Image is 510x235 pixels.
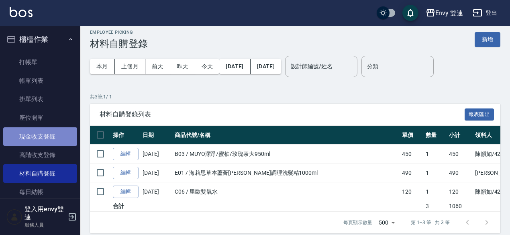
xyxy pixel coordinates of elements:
th: 數量 [424,126,447,145]
td: 120 [400,182,424,201]
button: 今天 [195,59,220,74]
a: 每日結帳 [3,183,77,201]
button: 昨天 [170,59,195,74]
td: [DATE] [141,163,173,182]
button: 櫃檯作業 [3,29,77,50]
a: 報表匯出 [465,110,494,118]
th: 商品代號/名稱 [173,126,400,145]
td: 1060 [447,201,473,212]
button: 新增 [475,32,500,47]
h2: Employee Picking [90,30,148,35]
td: 1 [424,145,447,163]
button: Envy 雙連 [422,5,467,21]
h5: 登入用envy雙連 [24,205,65,221]
a: 材料自購登錄 [3,164,77,183]
span: 材料自購登錄列表 [100,110,465,119]
td: 1 [424,163,447,182]
p: 第 1–3 筆 共 3 筆 [411,219,450,226]
td: C06 / 里歐雙氧水 [173,182,400,201]
td: 490 [400,163,424,182]
th: 操作 [111,126,141,145]
button: 上個月 [115,59,145,74]
a: 新增 [475,35,500,43]
button: 登出 [469,6,500,20]
button: save [402,5,418,21]
a: 編輯 [113,167,139,179]
th: 日期 [141,126,173,145]
p: 服務人員 [24,221,65,229]
a: 現金收支登錄 [3,127,77,146]
div: Envy 雙連 [435,8,463,18]
td: E01 / 海莉思草本蘆薈[PERSON_NAME]調理洗髮精1000ml [173,163,400,182]
button: [DATE] [219,59,250,74]
a: 座位開單 [3,108,77,127]
button: 報表匯出 [465,108,494,121]
td: [DATE] [141,145,173,163]
td: 450 [447,145,473,163]
td: 1 [424,182,447,201]
a: 帳單列表 [3,72,77,90]
td: 3 [424,201,447,212]
td: 490 [447,163,473,182]
p: 共 3 筆, 1 / 1 [90,93,500,100]
h3: 材料自購登錄 [90,38,148,49]
td: 450 [400,145,424,163]
button: 本月 [90,59,115,74]
td: 合計 [111,201,141,212]
td: B03 / MUYO潔淨/蜜柚/玫瑰茶大950ml [173,145,400,163]
div: 500 [375,212,398,233]
a: 高階收支登錄 [3,146,77,164]
a: 編輯 [113,148,139,160]
th: 小計 [447,126,473,145]
img: Logo [10,7,33,17]
button: 前天 [145,59,170,74]
img: Person [6,209,22,225]
th: 單價 [400,126,424,145]
td: [DATE] [141,182,173,201]
button: [DATE] [251,59,281,74]
a: 編輯 [113,186,139,198]
td: 120 [447,182,473,201]
a: 打帳單 [3,53,77,72]
a: 掛單列表 [3,90,77,108]
p: 每頁顯示數量 [343,219,372,226]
